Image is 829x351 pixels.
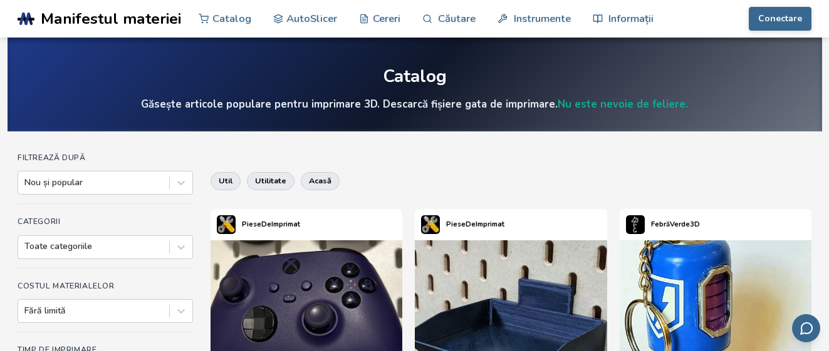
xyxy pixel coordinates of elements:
[286,11,337,26] font: AutoSlicer
[558,97,688,111] a: Nu este nevoie de feliere.
[247,172,295,190] button: utilitate
[309,175,331,186] font: acasă
[373,11,400,26] font: Cereri
[514,11,571,26] font: Instrumente
[24,306,27,316] input: Fără limită
[792,314,820,342] button: Trimiteți feedback prin e-mail
[421,215,440,234] img: Profilul lui PartsToPrint
[24,242,27,252] input: Toate categoriile
[211,209,306,240] a: Profilul lui PartsToPrintPieseDeImprimat
[18,153,86,163] font: Filtrează după
[18,281,115,291] font: Costul materialelor
[41,8,181,29] font: Manifestul materiei
[24,178,27,188] input: Nou și popular
[211,172,241,190] button: util
[626,215,645,234] img: Profilul lui FeverGreen3D
[446,220,504,229] font: PieseDeImprimat
[255,175,286,186] font: utilitate
[438,11,476,26] font: Căutare
[141,97,558,111] font: Găsește articole populare pentru imprimare 3D. Descarcă fișiere gata de imprimare.
[749,7,811,31] button: Conectare
[301,172,340,190] button: acasă
[242,220,300,229] font: PieseDeImprimat
[383,64,447,88] font: Catalog
[651,220,700,229] font: FebrăVerde3D
[18,216,61,226] font: Categorii
[212,11,251,26] font: Catalog
[620,209,706,240] a: Profilul lui FeverGreen3DFebrăVerde3D
[758,13,802,24] font: Conectare
[608,11,654,26] font: Informații
[219,175,232,186] font: util
[217,215,236,234] img: Profilul lui PartsToPrint
[415,209,511,240] a: Profilul lui PartsToPrintPieseDeImprimat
